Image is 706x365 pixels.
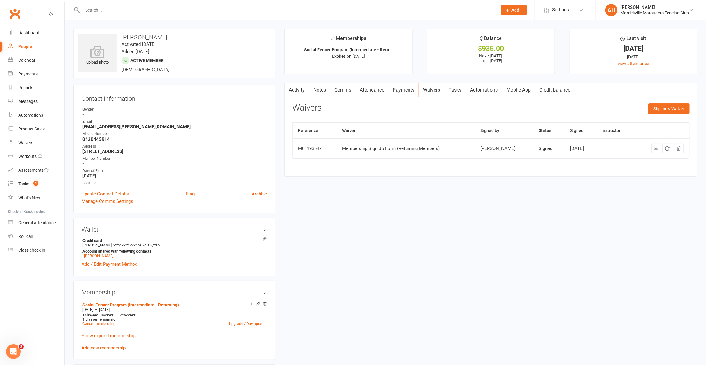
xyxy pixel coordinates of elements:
a: Waivers [419,83,444,97]
a: Upgrade / Downgrade [229,322,265,326]
div: Email [82,119,267,125]
a: Workouts [8,150,64,163]
span: xxxx xxxx xxxx 2674 [113,243,147,247]
a: Add new membership [82,345,126,351]
a: Assessments [8,163,64,177]
div: Member Number [82,156,267,162]
div: Gender [82,107,267,112]
a: Dashboard [8,26,64,40]
iframe: Intercom live chat [6,344,21,359]
a: Roll call [8,230,64,243]
div: [DATE] [575,46,692,52]
span: 08/2025 [148,243,162,247]
span: 5 [33,181,38,186]
span: Settings [552,3,569,17]
div: Roll call [18,234,33,239]
strong: Social Fencer Program (Intermediate - Retu... [304,47,393,52]
span: Attended: 1 [120,313,139,317]
h3: [PERSON_NAME] [78,34,270,41]
div: Workouts [18,154,37,159]
a: [PERSON_NAME] [84,254,113,258]
div: Reports [18,85,33,90]
span: 3 [19,344,24,349]
div: Product Sales [18,126,45,131]
a: Reports [8,81,64,95]
li: [PERSON_NAME] [82,237,267,259]
time: Activated [DATE] [122,42,156,47]
span: [DEMOGRAPHIC_DATA] [122,67,169,72]
a: Credit balance [535,83,574,97]
strong: 0420445914 [82,137,267,142]
span: [DATE] [99,308,110,312]
a: Payments [8,67,64,81]
a: Product Sales [8,122,64,136]
strong: Account shared with following contacts [82,249,264,254]
div: [PERSON_NAME] [620,5,689,10]
div: upload photo [78,46,117,66]
a: Flag [186,190,195,198]
div: Assessments [18,168,49,173]
a: Messages [8,95,64,108]
a: Archive [252,190,267,198]
h3: Contact information [82,93,267,102]
div: Dashboard [18,30,39,35]
div: week [81,313,99,317]
h3: Waivers [292,103,322,113]
div: Class check-in [18,248,45,253]
strong: - [82,112,267,117]
div: Marrickville Marauders Fencing Club [620,10,689,16]
strong: - [82,161,267,166]
div: Date of Birth [82,168,267,174]
th: Waiver [337,123,475,138]
a: Calendar [8,53,64,67]
a: People [8,40,64,53]
span: Booked: 1 [101,313,117,317]
th: Signed by [475,123,533,138]
button: Sign new Waiver [648,103,690,114]
a: Cancel membership [82,322,115,326]
div: Mobile Number [82,131,267,137]
div: Last visit [621,35,646,46]
button: Add [501,5,527,15]
strong: [EMAIL_ADDRESS][PERSON_NAME][DOMAIN_NAME] [82,124,267,130]
div: Address [82,144,267,149]
a: Notes [309,83,330,97]
a: Automations [8,108,64,122]
div: [DATE] [575,53,692,60]
a: Mobile App [502,83,535,97]
strong: Credit card [82,238,264,243]
span: This [82,313,89,317]
span: Active member [130,58,164,63]
a: General attendance kiosk mode [8,216,64,230]
div: Tasks [18,181,29,186]
span: Add [512,8,519,13]
div: [PERSON_NAME] [480,146,528,151]
a: Attendance [355,83,388,97]
span: [DATE] [82,308,93,312]
div: Membership Sign Up Form (Returning Members) [342,146,469,151]
div: Memberships [330,35,366,46]
a: Activity [285,83,309,97]
a: Class kiosk mode [8,243,64,257]
div: $ Balance [480,35,502,46]
div: Location [82,180,267,186]
a: Update Contact Details [82,190,129,198]
a: view attendance [618,61,649,66]
div: Messages [18,99,38,104]
p: Next: [DATE] Last: [DATE] [433,53,549,63]
a: Automations [466,83,502,97]
div: Calendar [18,58,35,63]
a: What's New [8,191,64,205]
strong: [DATE] [82,173,267,179]
strong: [STREET_ADDRESS] [82,149,267,154]
div: Waivers [18,140,33,145]
div: People [18,44,32,49]
a: Manage Comms Settings [82,198,133,205]
div: — [81,307,267,312]
i: ✓ [330,36,334,42]
input: Search... [81,6,493,14]
div: Automations [18,113,43,118]
a: Clubworx [7,6,23,21]
a: Show expired memberships [82,333,138,338]
div: $935.00 [433,46,549,52]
